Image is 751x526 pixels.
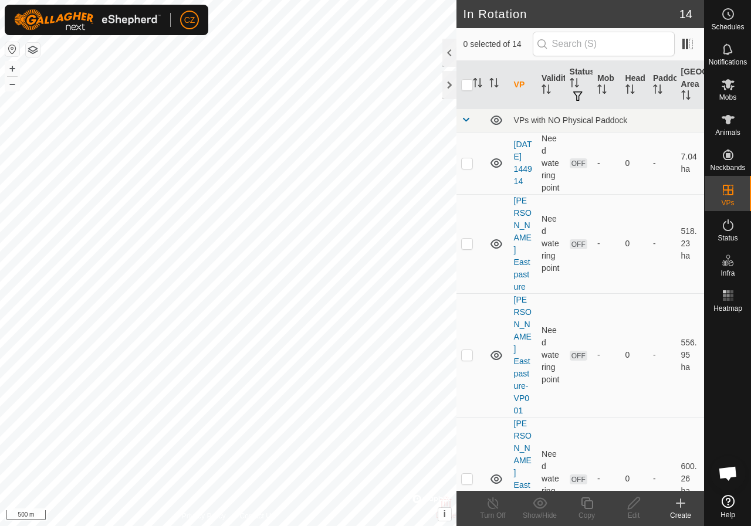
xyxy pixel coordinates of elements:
p-sorticon: Activate to sort [653,86,662,96]
div: Turn Off [469,510,516,521]
span: i [443,509,445,519]
td: Need watering point [537,293,564,417]
p-sorticon: Activate to sort [489,80,499,89]
span: Help [720,511,735,518]
td: Need watering point [537,194,564,293]
span: Notifications [709,59,747,66]
div: Copy [563,510,610,521]
p-sorticon: Activate to sort [681,92,691,101]
button: Reset Map [5,42,19,56]
th: Status [565,61,593,109]
td: 0 [621,132,648,194]
td: - [648,293,676,417]
span: 0 selected of 14 [464,38,533,50]
div: Open chat [711,456,746,491]
button: + [5,62,19,76]
th: VP [509,61,537,109]
td: 0 [621,293,648,417]
th: Paddock [648,61,676,109]
td: 518.23 ha [676,194,704,293]
div: Create [657,510,704,521]
span: OFF [570,158,587,168]
span: OFF [570,351,587,361]
div: Show/Hide [516,510,563,521]
td: 0 [621,194,648,293]
span: VPs [721,199,734,206]
p-sorticon: Activate to sort [597,86,607,96]
button: – [5,77,19,91]
p-sorticon: Activate to sort [625,86,635,96]
div: VPs with NO Physical Paddock [514,116,699,125]
span: Mobs [719,94,736,101]
div: - [597,237,615,250]
img: Gallagher Logo [14,9,161,30]
div: - [597,473,615,485]
a: [DATE] 144914 [514,140,532,186]
span: Status [718,235,738,242]
a: [PERSON_NAME] East pasture-VP001 [514,295,532,415]
button: i [438,508,451,521]
span: Animals [715,129,740,136]
td: 7.04 ha [676,132,704,194]
span: CZ [184,14,195,26]
td: - [648,194,676,293]
span: OFF [570,239,587,249]
td: - [648,132,676,194]
td: Need watering point [537,132,564,194]
span: Infra [720,270,735,277]
span: Schedules [711,23,744,30]
th: Mob [593,61,620,109]
a: Contact Us [239,511,274,521]
a: Help [705,490,751,523]
h2: In Rotation [464,7,679,21]
a: Privacy Policy [182,511,226,521]
th: [GEOGRAPHIC_DATA] Area [676,61,704,109]
span: Heatmap [713,305,742,312]
input: Search (S) [533,32,675,56]
span: OFF [570,474,587,484]
p-sorticon: Activate to sort [473,80,482,89]
div: - [597,157,615,169]
p-sorticon: Activate to sort [542,86,551,96]
span: Neckbands [710,164,745,171]
th: Validity [537,61,564,109]
div: - [597,349,615,361]
a: [PERSON_NAME] East pasture [514,196,532,291]
div: Edit [610,510,657,521]
span: 14 [679,5,692,23]
button: Map Layers [26,43,40,57]
p-sorticon: Activate to sort [570,80,579,89]
td: 556.95 ha [676,293,704,417]
th: Head [621,61,648,109]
